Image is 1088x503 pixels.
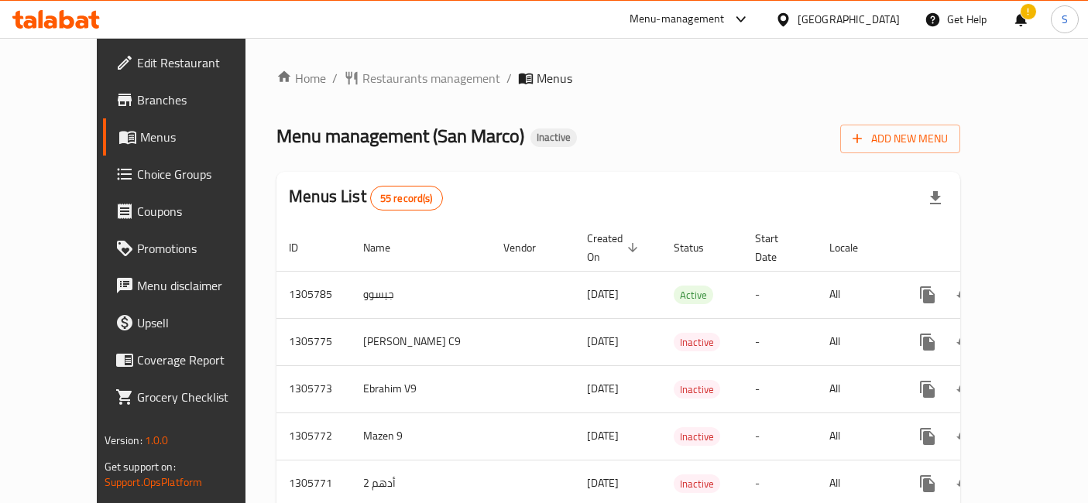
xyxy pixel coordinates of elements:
span: Menu management ( San Marco ) [276,118,524,153]
span: Upsell [137,313,266,332]
span: Status [674,238,724,257]
span: Version: [105,430,142,450]
button: more [909,418,946,455]
span: [DATE] [587,426,619,446]
div: Inactive [674,427,720,446]
span: [DATE] [587,284,619,304]
span: [DATE] [587,473,619,493]
span: Locale [829,238,878,257]
td: [PERSON_NAME] C9 [351,318,491,365]
span: Get support on: [105,457,176,477]
a: Branches [103,81,279,118]
h2: Menus List [289,185,442,210]
button: more [909,465,946,502]
span: Menu disclaimer [137,276,266,295]
span: Menus [140,128,266,146]
a: Edit Restaurant [103,44,279,81]
span: Add New Menu [853,129,948,149]
a: Coverage Report [103,341,279,378]
td: Mazen 9 [351,412,491,460]
a: Grocery Checklist [103,378,279,416]
td: 1305775 [276,318,351,365]
span: Grocery Checklist [137,388,266,406]
button: Change Status [946,465,983,502]
td: All [817,412,897,460]
div: Inactive [674,380,720,399]
a: Support.OpsPlatform [105,472,203,492]
td: All [817,365,897,412]
span: Coupons [137,202,266,221]
td: - [743,318,817,365]
button: more [909,371,946,408]
td: Ebrahim V9 [351,365,491,412]
span: 55 record(s) [371,191,442,206]
button: Change Status [946,276,983,313]
div: Menu-management [630,10,725,29]
span: Menus [537,69,572,87]
span: Inactive [674,475,720,493]
th: Actions [897,224,1070,272]
td: All [817,318,897,365]
span: Name [363,238,410,257]
span: S [1062,11,1068,28]
span: Inactive [674,428,720,446]
div: Inactive [530,128,577,147]
span: Branches [137,91,266,109]
a: Restaurants management [344,69,500,87]
a: Menu disclaimer [103,267,279,304]
button: more [909,276,946,313]
span: Created On [587,229,643,266]
a: Promotions [103,230,279,267]
span: Edit Restaurant [137,53,266,72]
td: 1305785 [276,271,351,318]
span: Vendor [503,238,556,257]
td: - [743,412,817,460]
a: Home [276,69,326,87]
nav: breadcrumb [276,69,960,87]
td: All [817,271,897,318]
button: Change Status [946,323,983,361]
div: Inactive [674,333,720,351]
a: Choice Groups [103,156,279,193]
span: Restaurants management [362,69,500,87]
td: 1305773 [276,365,351,412]
span: Promotions [137,239,266,258]
td: 1305772 [276,412,351,460]
a: Upsell [103,304,279,341]
button: Change Status [946,418,983,455]
span: Coverage Report [137,351,266,369]
td: جيسوو [351,271,491,318]
span: Inactive [530,131,577,144]
div: Export file [917,180,954,217]
span: [DATE] [587,331,619,351]
div: [GEOGRAPHIC_DATA] [798,11,900,28]
span: Inactive [674,334,720,351]
td: - [743,365,817,412]
li: / [506,69,512,87]
button: Change Status [946,371,983,408]
span: Inactive [674,381,720,399]
td: - [743,271,817,318]
a: Coupons [103,193,279,230]
span: Start Date [755,229,798,266]
li: / [332,69,338,87]
span: Active [674,286,713,304]
span: ID [289,238,318,257]
button: Add New Menu [840,125,960,153]
span: 1.0.0 [145,430,169,450]
button: more [909,323,946,361]
span: [DATE] [587,378,619,399]
span: Choice Groups [137,165,266,183]
a: Menus [103,118,279,156]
